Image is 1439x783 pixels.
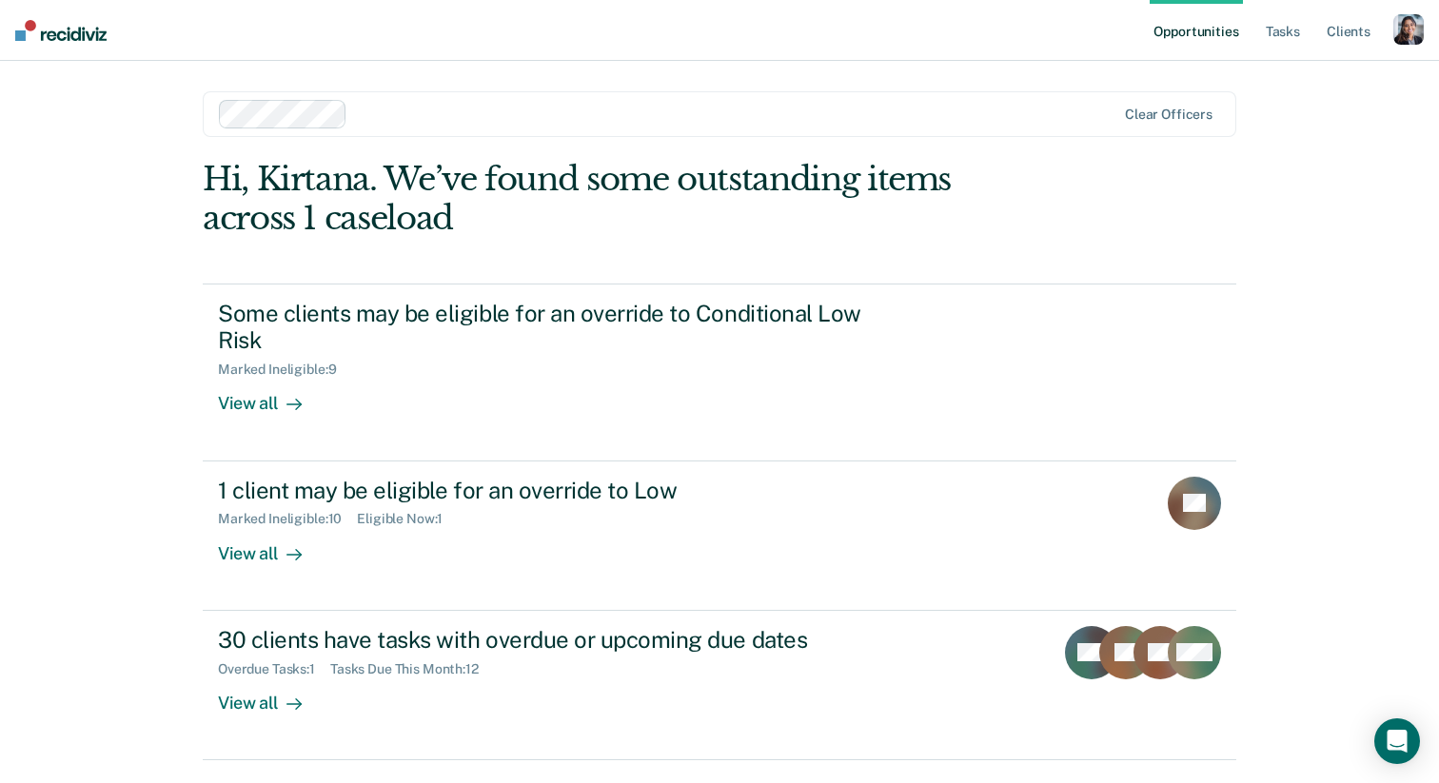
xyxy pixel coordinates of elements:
div: View all [218,676,325,714]
a: 30 clients have tasks with overdue or upcoming due datesOverdue Tasks:1Tasks Due This Month:12Vie... [203,611,1236,760]
img: Recidiviz [15,20,107,41]
div: 30 clients have tasks with overdue or upcoming due dates [218,626,886,654]
div: Marked Ineligible : 9 [218,362,351,378]
div: View all [218,527,325,564]
div: Clear officers [1125,107,1212,123]
a: 1 client may be eligible for an override to LowMarked Ineligible:10Eligible Now:1View all [203,461,1236,611]
div: Eligible Now : 1 [357,511,458,527]
div: Hi, Kirtana. We’ve found some outstanding items across 1 caseload [203,160,1030,238]
div: Marked Ineligible : 10 [218,511,357,527]
a: Some clients may be eligible for an override to Conditional Low RiskMarked Ineligible:9View all [203,284,1236,461]
div: Some clients may be eligible for an override to Conditional Low Risk [218,300,886,355]
div: View all [218,378,325,415]
div: 1 client may be eligible for an override to Low [218,477,886,504]
div: Overdue Tasks : 1 [218,661,330,677]
div: Tasks Due This Month : 12 [330,661,494,677]
div: Open Intercom Messenger [1374,718,1420,764]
